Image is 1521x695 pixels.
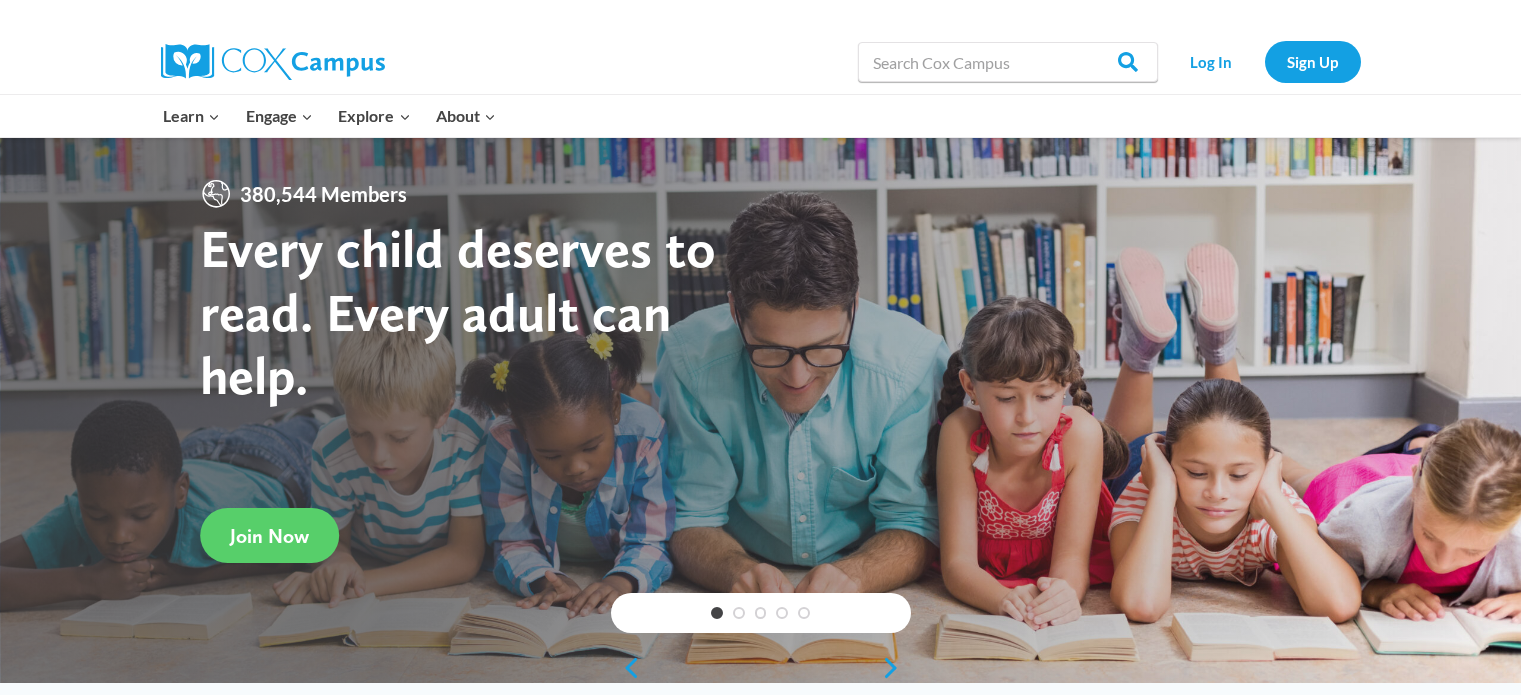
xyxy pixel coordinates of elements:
a: next [881,656,911,680]
span: Join Now [230,524,309,548]
a: 1 [711,607,723,619]
span: Explore [338,103,410,129]
nav: Primary Navigation [151,95,509,137]
a: previous [611,656,641,680]
input: Search Cox Campus [858,42,1158,82]
span: 380,544 Members [232,178,415,210]
a: Log In [1168,41,1255,82]
a: 5 [798,607,810,619]
div: content slider buttons [611,648,911,688]
a: 2 [733,607,745,619]
img: Cox Campus [161,44,385,80]
span: About [436,103,496,129]
a: 3 [755,607,767,619]
nav: Secondary Navigation [1168,41,1361,82]
span: Engage [246,103,313,129]
strong: Every child deserves to read. Every adult can help. [200,216,716,407]
a: Sign Up [1265,41,1361,82]
a: 4 [776,607,788,619]
span: Learn [163,103,220,129]
a: Join Now [200,508,339,563]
